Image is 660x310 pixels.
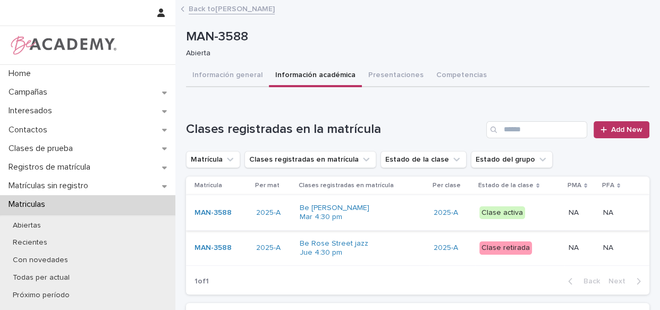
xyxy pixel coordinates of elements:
[194,244,232,253] a: MAN-3588
[471,151,553,168] button: Estado del grupo
[380,151,467,168] button: Estado de la clase
[186,65,269,87] button: Información general
[194,180,222,191] p: Matrícula
[186,122,482,137] h1: Clases registradas en la matrícula
[186,151,240,168] button: Matrícula
[186,29,645,45] p: MAN-3588
[430,65,493,87] button: Competencias
[4,238,56,247] p: Recientes
[4,291,78,300] p: Próximo período
[4,144,81,154] p: Clases de prueba
[4,256,77,265] p: Con novedades
[299,180,394,191] p: Clases registradas en matrícula
[434,208,458,217] a: 2025-A
[433,180,461,191] p: Per clase
[186,49,641,58] p: Abierta
[194,208,232,217] a: MAN-3588
[186,195,649,231] tr: MAN-3588 2025-A Be [PERSON_NAME] Mar 4:30 pm 2025-A Clase activaNANA NANA
[604,277,649,286] button: Next
[300,204,376,222] a: Be [PERSON_NAME] Mar 4:30 pm
[189,2,275,14] a: Back to[PERSON_NAME]
[434,244,458,253] a: 2025-A
[256,208,281,217] a: 2025-A
[4,273,78,282] p: Todas per actual
[569,241,581,253] p: NA
[608,278,632,285] span: Next
[4,69,39,79] p: Home
[4,125,56,135] p: Contactos
[186,269,217,295] p: 1 of 1
[568,180,581,191] p: PMA
[255,180,280,191] p: Per mat
[479,241,532,255] div: Clase retirada
[4,106,61,116] p: Interesados
[4,162,99,172] p: Registros de matrícula
[186,230,649,266] tr: MAN-3588 2025-A Be Rose Street jazz Jue 4:30 pm 2025-A Clase retiradaNANA NANA
[611,126,642,133] span: Add New
[594,121,649,138] a: Add New
[577,278,600,285] span: Back
[479,206,525,220] div: Clase activa
[269,65,362,87] button: Información académica
[602,180,614,191] p: PFA
[560,277,604,286] button: Back
[300,239,376,257] a: Be Rose Street jazz Jue 4:30 pm
[603,206,615,217] p: NA
[486,121,587,138] input: Search
[256,244,281,253] a: 2025-A
[4,87,56,97] p: Campañas
[9,35,117,56] img: WPrjXfSUmiLcdUfaYY4Q
[4,181,97,191] p: Matrículas sin registro
[362,65,430,87] button: Presentaciones
[478,180,534,191] p: Estado de la clase
[569,206,581,217] p: NA
[244,151,376,168] button: Clases registradas en matrícula
[4,221,49,230] p: Abiertas
[4,199,54,210] p: Matriculas
[603,241,615,253] p: NA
